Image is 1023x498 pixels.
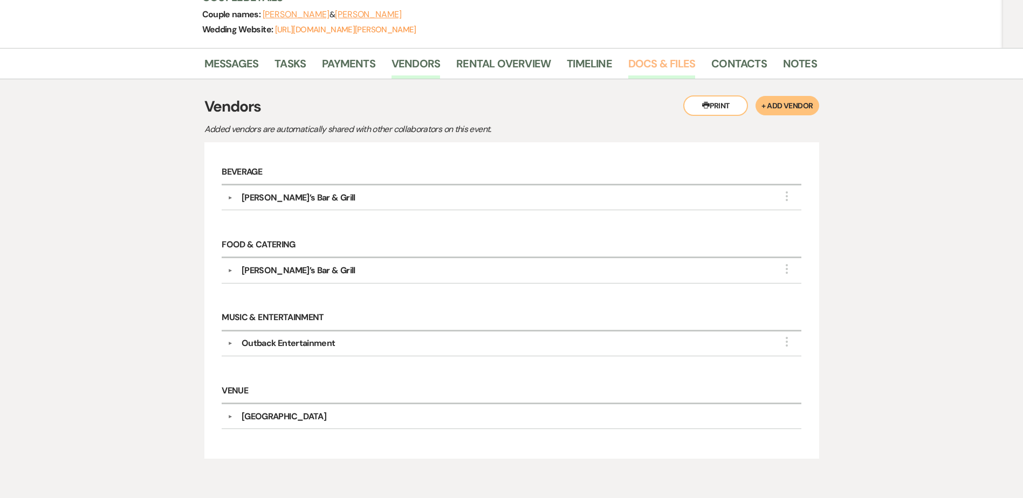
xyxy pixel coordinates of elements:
[204,95,819,118] h3: Vendors
[222,160,801,185] h6: Beverage
[275,24,416,35] a: [URL][DOMAIN_NAME][PERSON_NAME]
[711,55,767,79] a: Contacts
[224,414,237,419] button: ▼
[274,55,306,79] a: Tasks
[242,191,355,204] div: [PERSON_NAME]’s Bar & Grill
[263,10,329,19] button: [PERSON_NAME]
[222,379,801,404] h6: Venue
[222,233,801,258] h6: Food & Catering
[242,337,335,350] div: Outback Entertainment
[204,55,259,79] a: Messages
[222,306,801,331] h6: Music & Entertainment
[224,195,237,200] button: ▼
[628,55,695,79] a: Docs & Files
[783,55,817,79] a: Notes
[242,264,355,277] div: [PERSON_NAME]’s Bar & Grill
[322,55,375,79] a: Payments
[204,122,582,136] p: Added vendors are automatically shared with other collaborators on this event.
[202,9,263,20] span: Couple names:
[263,9,402,20] span: &
[242,410,326,423] div: [GEOGRAPHIC_DATA]
[224,341,237,346] button: ▼
[392,55,440,79] a: Vendors
[202,24,275,35] span: Wedding Website:
[756,96,819,115] button: + Add Vendor
[224,268,237,273] button: ▼
[335,10,402,19] button: [PERSON_NAME]
[683,95,748,116] button: Print
[456,55,551,79] a: Rental Overview
[567,55,612,79] a: Timeline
